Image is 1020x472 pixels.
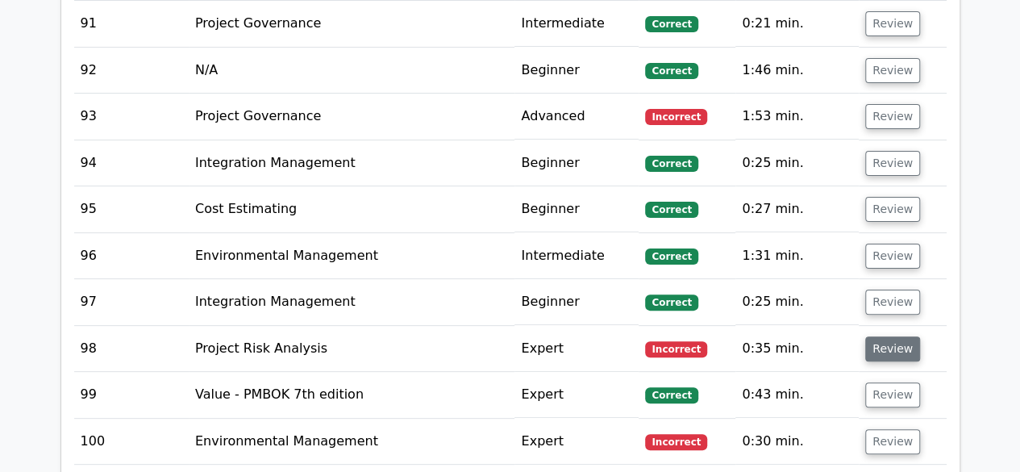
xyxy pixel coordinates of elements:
[735,419,859,465] td: 0:30 min.
[189,186,514,232] td: Cost Estimating
[74,419,189,465] td: 100
[645,156,697,172] span: Correct
[514,94,639,140] td: Advanced
[74,372,189,418] td: 99
[735,48,859,94] td: 1:46 min.
[514,1,639,47] td: Intermediate
[514,186,639,232] td: Beginner
[735,186,859,232] td: 0:27 min.
[74,94,189,140] td: 93
[865,336,920,361] button: Review
[74,48,189,94] td: 92
[645,294,697,311] span: Correct
[74,279,189,325] td: 97
[735,140,859,186] td: 0:25 min.
[645,341,707,357] span: Incorrect
[865,244,920,269] button: Review
[74,186,189,232] td: 95
[189,94,514,140] td: Project Governance
[865,290,920,315] button: Review
[735,233,859,279] td: 1:31 min.
[189,279,514,325] td: Integration Management
[865,104,920,129] button: Review
[514,48,639,94] td: Beginner
[865,197,920,222] button: Review
[645,249,697,265] span: Correct
[514,372,639,418] td: Expert
[74,1,189,47] td: 91
[645,63,697,79] span: Correct
[735,372,859,418] td: 0:43 min.
[645,109,707,125] span: Incorrect
[645,387,697,403] span: Correct
[74,140,189,186] td: 94
[865,58,920,83] button: Review
[74,326,189,372] td: 98
[189,419,514,465] td: Environmental Management
[865,11,920,36] button: Review
[514,326,639,372] td: Expert
[645,434,707,450] span: Incorrect
[189,372,514,418] td: Value - PMBOK 7th edition
[865,382,920,407] button: Review
[514,279,639,325] td: Beginner
[735,279,859,325] td: 0:25 min.
[74,233,189,279] td: 96
[189,233,514,279] td: Environmental Management
[189,140,514,186] td: Integration Management
[189,326,514,372] td: Project Risk Analysis
[189,1,514,47] td: Project Governance
[189,48,514,94] td: N/A
[514,233,639,279] td: Intermediate
[735,326,859,372] td: 0:35 min.
[865,151,920,176] button: Review
[514,140,639,186] td: Beginner
[865,429,920,454] button: Review
[645,16,697,32] span: Correct
[735,94,859,140] td: 1:53 min.
[514,419,639,465] td: Expert
[735,1,859,47] td: 0:21 min.
[645,202,697,218] span: Correct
